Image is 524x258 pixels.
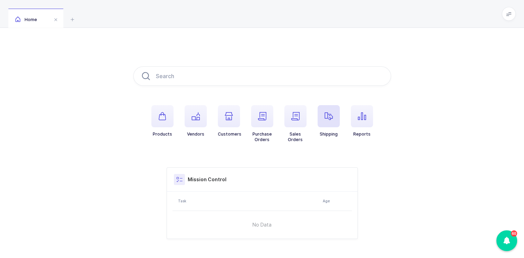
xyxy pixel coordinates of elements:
[318,105,340,137] button: Shipping
[133,66,391,86] input: Search
[218,105,241,137] button: Customers
[511,230,517,237] div: 60
[178,198,319,204] div: Task
[151,105,174,137] button: Products
[251,105,273,142] button: PurchaseOrders
[188,176,227,183] h3: Mission Control
[496,230,517,251] div: 60
[15,17,37,22] span: Home
[217,214,307,235] span: No Data
[323,198,350,204] div: Age
[351,105,373,137] button: Reports
[185,105,207,137] button: Vendors
[284,105,307,142] button: SalesOrders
